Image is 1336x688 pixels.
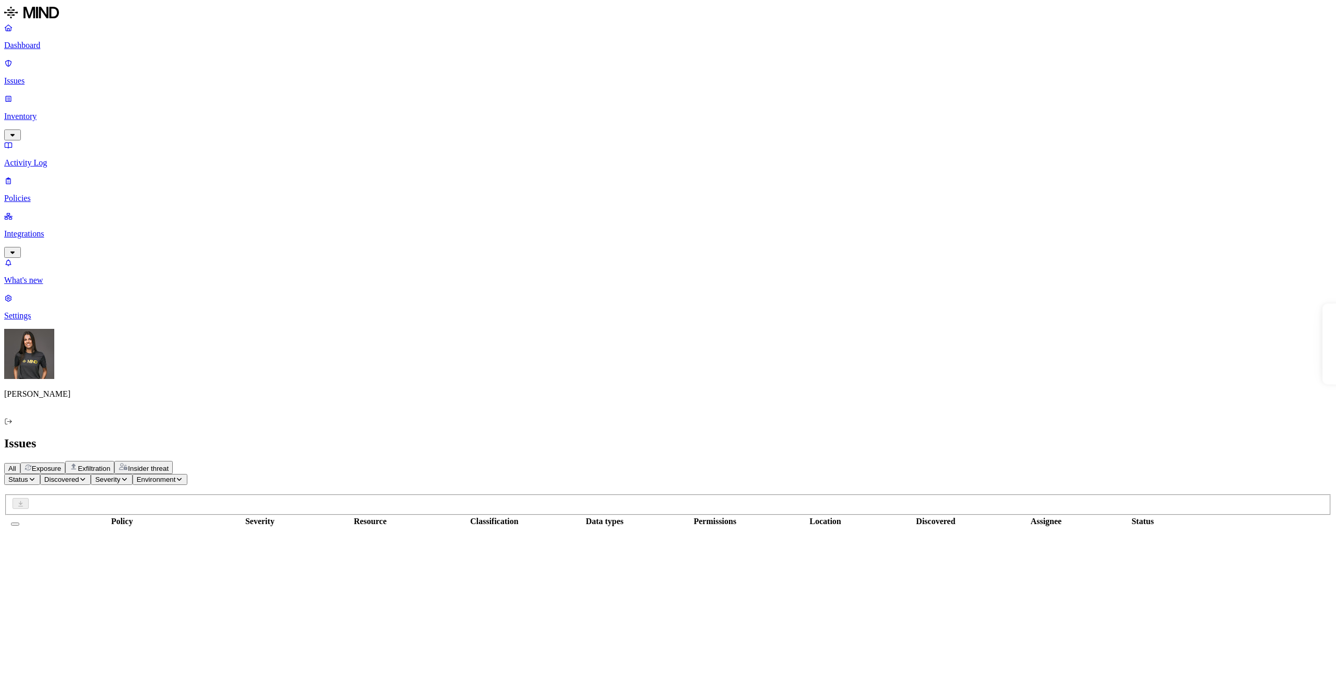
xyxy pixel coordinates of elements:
span: Insider threat [128,465,169,472]
div: Assignee [992,517,1100,526]
span: All [8,465,16,472]
img: MIND [4,4,59,21]
p: Dashboard [4,41,1332,50]
p: What's new [4,276,1332,285]
p: Settings [4,311,1332,321]
button: Select all [11,523,19,526]
div: Location [771,517,879,526]
p: Integrations [4,229,1332,239]
img: Gal Cohen [4,329,54,379]
p: Activity Log [4,158,1332,168]
p: Policies [4,194,1332,203]
span: Environment [137,476,176,483]
div: Permissions [661,517,769,526]
div: Status [1102,517,1183,526]
h2: Issues [4,436,1332,450]
div: Data types [551,517,659,526]
span: Discovered [44,476,79,483]
span: Exposure [32,465,61,472]
p: Issues [4,76,1332,86]
span: Status [8,476,28,483]
div: Policy [27,517,218,526]
div: Classification [440,517,548,526]
div: Severity [220,517,301,526]
p: Inventory [4,112,1332,121]
span: Severity [95,476,120,483]
div: Resource [302,517,438,526]
span: Exfiltration [78,465,110,472]
div: Discovered [881,517,989,526]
